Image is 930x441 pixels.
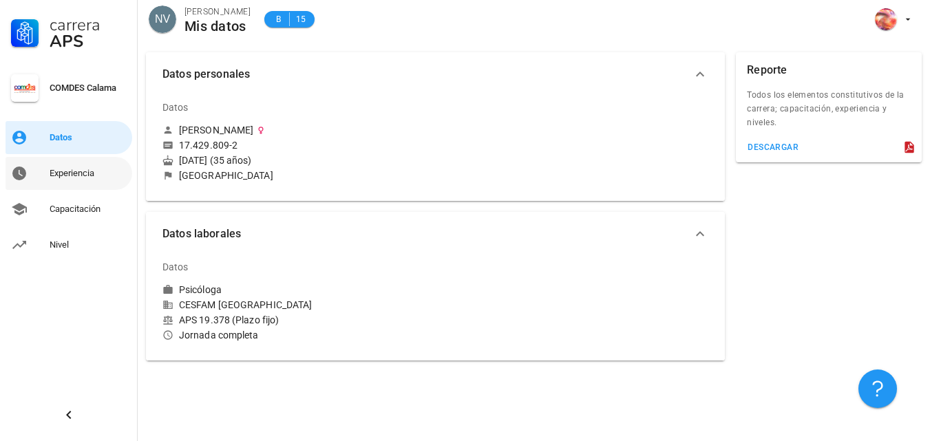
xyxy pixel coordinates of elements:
[50,204,127,215] div: Capacitación
[162,154,430,166] div: [DATE] (35 años)
[179,139,237,151] div: 17.429.809-2
[162,250,189,283] div: Datos
[155,6,170,33] span: NV
[162,329,430,341] div: Jornada completa
[162,91,189,124] div: Datos
[162,65,692,84] span: Datos personales
[295,12,306,26] span: 15
[50,33,127,50] div: APS
[179,124,253,136] div: [PERSON_NAME]
[184,19,251,34] div: Mis datos
[149,6,176,33] div: avatar
[179,169,273,182] div: [GEOGRAPHIC_DATA]
[146,212,725,256] button: Datos laborales
[747,142,799,152] div: descargar
[6,193,132,226] a: Capacitación
[747,52,787,88] div: Reporte
[50,17,127,33] div: Carrera
[162,299,430,311] div: CESFAM [GEOGRAPHIC_DATA]
[146,52,725,96] button: Datos personales
[6,157,132,190] a: Experiencia
[179,283,222,296] div: Psicóloga
[184,5,251,19] div: [PERSON_NAME]
[162,224,692,244] span: Datos laborales
[50,239,127,250] div: Nivel
[50,83,127,94] div: COMDES Calama
[741,138,804,157] button: descargar
[736,88,922,138] div: Todos los elementos constitutivos de la carrera; capacitación, experiencia y niveles.
[273,12,284,26] span: B
[6,121,132,154] a: Datos
[875,8,897,30] div: avatar
[6,228,132,261] a: Nivel
[50,168,127,179] div: Experiencia
[50,132,127,143] div: Datos
[162,314,430,326] div: APS 19.378 (Plazo fijo)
